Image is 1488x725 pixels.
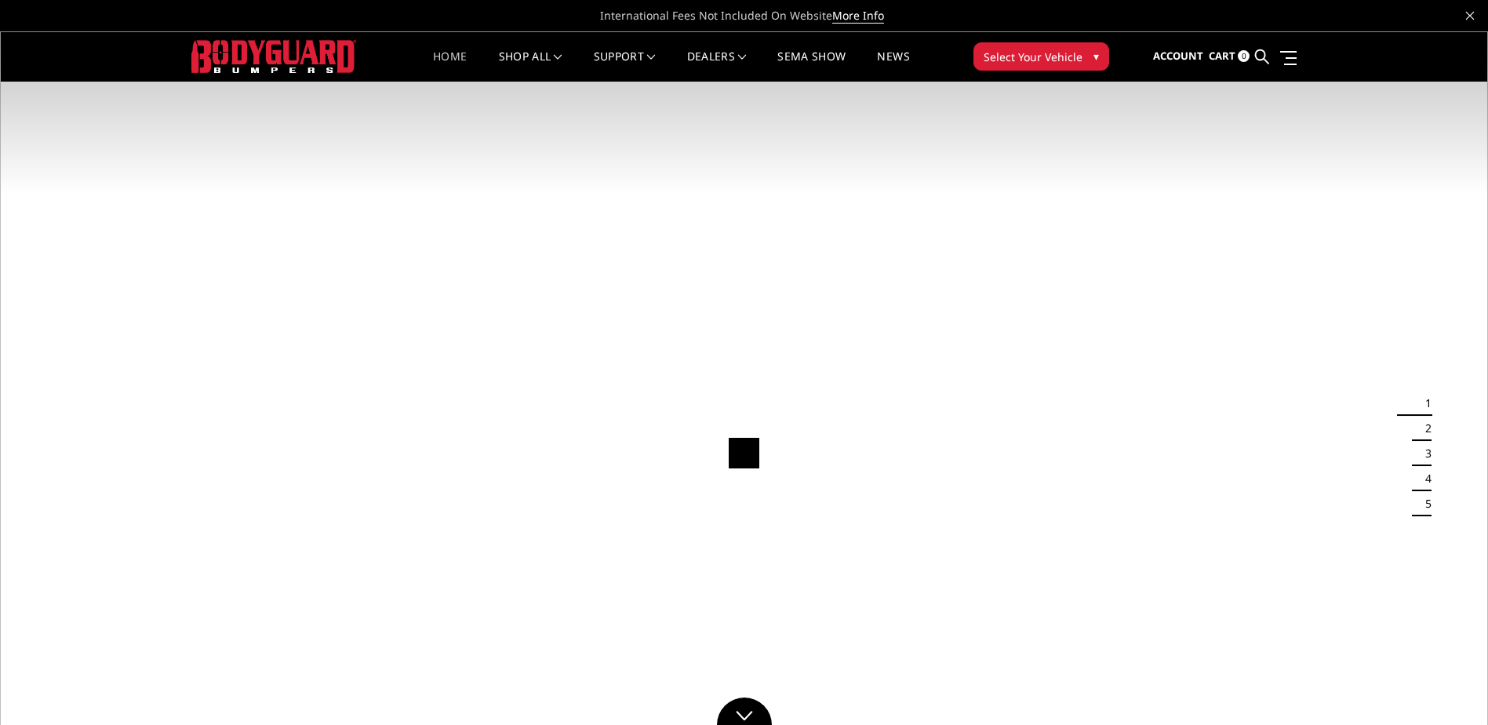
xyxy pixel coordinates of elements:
a: SEMA Show [777,51,846,82]
a: Cart 0 [1209,35,1250,78]
span: Select Your Vehicle [984,49,1082,65]
span: Account [1153,49,1203,63]
button: 5 of 5 [1416,491,1432,516]
button: 1 of 5 [1416,391,1432,416]
span: Cart [1209,49,1235,63]
a: News [877,51,909,82]
button: Select Your Vehicle [973,42,1109,71]
a: Home [433,51,467,82]
a: Click to Down [717,698,772,725]
a: Dealers [687,51,747,82]
span: ▾ [1093,48,1099,64]
img: BODYGUARD BUMPERS [191,40,356,72]
a: Account [1153,35,1203,78]
button: 4 of 5 [1416,466,1432,491]
button: 3 of 5 [1416,441,1432,466]
a: More Info [832,8,884,24]
a: Support [594,51,656,82]
button: 2 of 5 [1416,416,1432,441]
span: 0 [1238,50,1250,62]
a: shop all [499,51,562,82]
